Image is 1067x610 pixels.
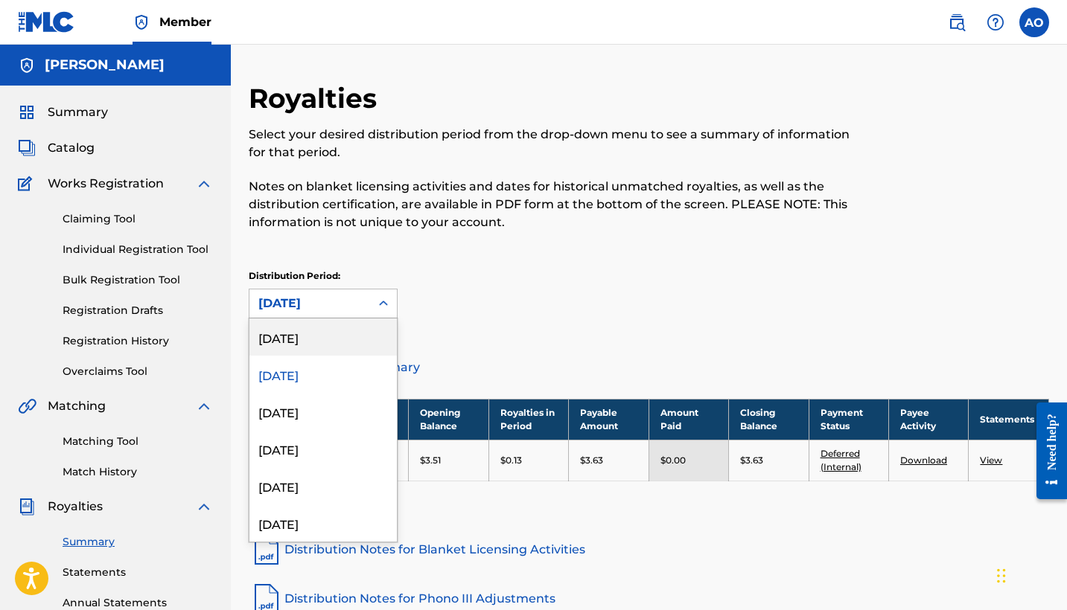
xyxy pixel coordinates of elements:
h2: Royalties [249,82,384,115]
img: Works Registration [18,175,37,193]
div: [DATE] [249,318,397,356]
img: expand [195,498,213,516]
img: MLC Logo [18,11,75,33]
div: [DATE] [249,504,397,542]
img: pdf [249,532,284,568]
img: Summary [18,103,36,121]
img: Catalog [18,139,36,157]
p: Notes on blanket licensing activities and dates for historical unmatched royalties, as well as th... [249,178,865,231]
div: User Menu [1019,7,1049,37]
a: SummarySummary [18,103,108,121]
th: Amount Paid [649,399,728,440]
a: Individual Registration Tool [63,242,213,257]
iframe: Chat Widget [993,539,1067,610]
img: Accounts [18,57,36,74]
div: Drag [997,553,1006,598]
th: Payment Status [809,399,888,440]
th: Statements [969,399,1049,440]
a: Public Search [942,7,972,37]
p: Distribution Period: [249,269,398,283]
p: Select your desired distribution period from the drop-down menu to see a summary of information f... [249,126,865,161]
a: Download [900,455,947,466]
img: Matching [18,397,36,415]
img: Top Rightsholder [133,13,150,31]
a: Matching Tool [63,434,213,449]
a: Overclaims Tool [63,364,213,379]
span: Works Registration [48,175,164,193]
img: search [948,13,966,31]
th: Payable Amount [569,399,649,440]
a: Distribution Notes for Blanket Licensing Activities [249,532,1049,568]
img: expand [195,175,213,193]
a: Claiming Tool [63,211,213,227]
div: Help [981,7,1010,37]
a: Distribution Summary [249,350,1049,385]
a: Registration Drafts [63,303,213,318]
a: Deferred (Internal) [821,448,861,472]
p: $0.00 [660,454,686,467]
span: Matching [48,397,106,415]
th: Closing Balance [729,399,809,440]
a: Summary [63,534,213,550]
a: Registration History [63,333,213,349]
th: Royalties in Period [488,399,568,440]
a: Match History [63,464,213,480]
div: [DATE] [258,295,361,312]
iframe: Resource Center [1025,390,1067,513]
div: [DATE] [249,356,397,393]
img: expand [195,397,213,415]
img: help [987,13,1004,31]
a: Statements [63,565,213,580]
span: Member [159,13,211,30]
th: Opening Balance [409,399,488,440]
span: Summary [48,103,108,121]
span: Royalties [48,498,103,516]
div: [DATE] [249,467,397,504]
a: Bulk Registration Tool [63,272,213,288]
img: Royalties [18,498,36,516]
span: Catalog [48,139,95,157]
a: CatalogCatalog [18,139,95,157]
a: View [980,455,1002,466]
div: [DATE] [249,430,397,467]
p: $3.63 [740,454,763,467]
div: [DATE] [249,393,397,430]
p: $3.63 [580,454,603,467]
h5: Amed Salim Oum Mbogba [45,57,165,74]
th: Payee Activity [889,399,969,440]
p: $0.13 [500,454,522,467]
p: $3.51 [420,454,441,467]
